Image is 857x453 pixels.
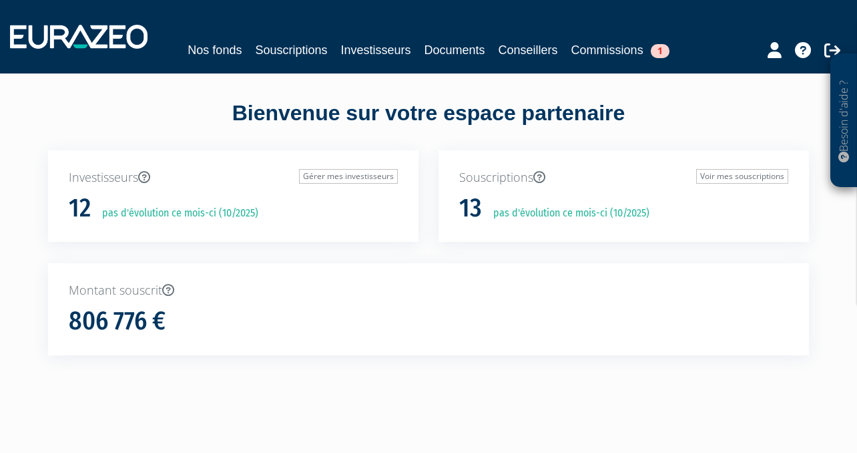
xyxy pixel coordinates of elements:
a: Documents [424,41,485,59]
img: 1732889491-logotype_eurazeo_blanc_rvb.png [10,25,148,49]
p: pas d'évolution ce mois-ci (10/2025) [93,206,258,221]
h1: 12 [69,194,91,222]
p: Investisseurs [69,169,398,186]
a: Gérer mes investisseurs [299,169,398,184]
a: Souscriptions [255,41,327,59]
p: pas d'évolution ce mois-ci (10/2025) [484,206,649,221]
a: Conseillers [499,41,558,59]
p: Souscriptions [459,169,788,186]
div: Bienvenue sur votre espace partenaire [38,98,819,150]
a: Nos fonds [188,41,242,59]
p: Montant souscrit [69,282,788,299]
a: Commissions1 [571,41,669,59]
h1: 13 [459,194,482,222]
a: Investisseurs [340,41,410,59]
span: 1 [651,44,669,58]
p: Besoin d'aide ? [836,61,852,181]
a: Voir mes souscriptions [696,169,788,184]
h1: 806 776 € [69,307,166,335]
